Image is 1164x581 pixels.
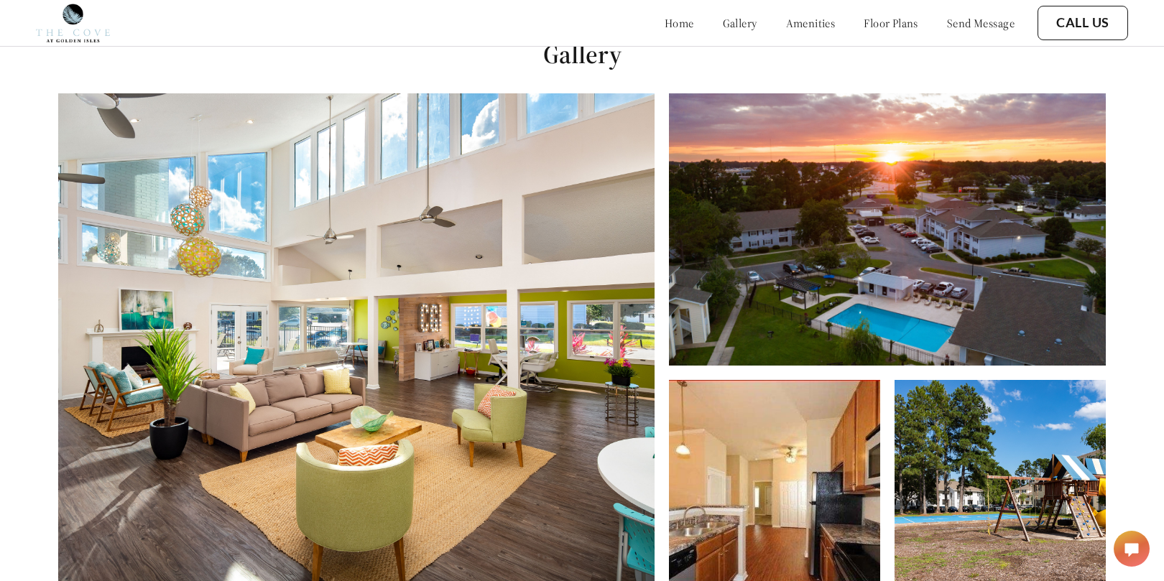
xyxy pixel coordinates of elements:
button: Call Us [1038,6,1128,40]
a: Call Us [1056,15,1109,31]
a: send message [947,16,1015,30]
a: amenities [786,16,836,30]
img: cove_at_golden_isles_logo.png [36,4,110,42]
a: home [665,16,694,30]
a: gallery [723,16,757,30]
img: Building Exterior at Sunset [669,93,1106,366]
a: floor plans [864,16,918,30]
